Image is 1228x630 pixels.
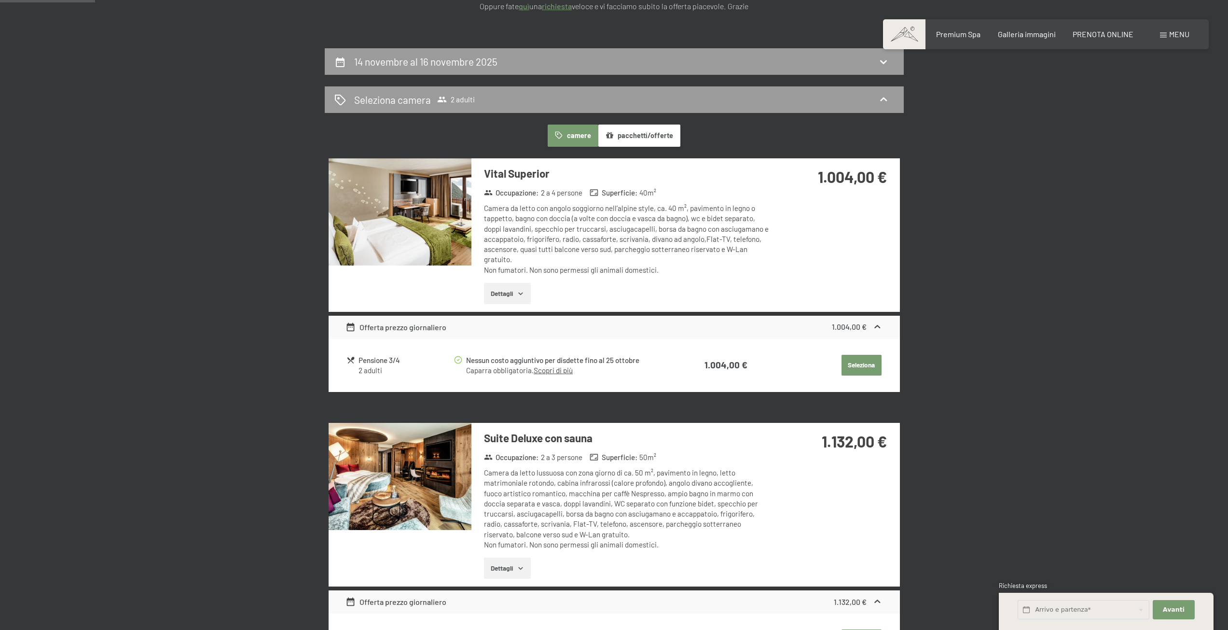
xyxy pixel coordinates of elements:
div: 2 adulti [359,365,453,376]
img: mss_renderimg.php [329,423,471,530]
a: richiesta [542,1,572,11]
div: Caparra obbligatoria. [466,365,667,376]
div: Offerta prezzo giornaliero [345,322,446,333]
img: mss_renderimg.php [329,158,471,266]
div: Camera da letto lussuosa con zona giorno di ca. 50 m², pavimento in legno, letto matrimoniale rot... [484,468,771,550]
a: Galleria immagini [998,29,1056,39]
button: Dettagli [484,283,531,304]
div: Offerta prezzo giornaliero [345,596,446,608]
h3: Vital Superior [484,166,771,181]
h2: Seleziona camera [354,93,431,107]
h3: Suite Deluxe con sauna [484,431,771,446]
a: quì [519,1,529,11]
button: Dettagli [484,558,531,579]
strong: Superficie : [590,188,637,198]
span: 2 a 3 persone [541,452,582,462]
strong: Occupazione : [484,188,539,198]
span: 40 m² [639,188,656,198]
button: Seleziona [842,355,882,376]
strong: Occupazione : [484,452,539,462]
div: Offerta prezzo giornaliero1.132,00 € [329,590,900,614]
strong: 1.132,00 € [834,597,867,606]
a: PRENOTA ONLINE [1073,29,1133,39]
span: Richiesta express [999,582,1047,589]
span: 2 a 4 persone [541,188,582,198]
strong: 1.004,00 € [832,322,867,331]
strong: 1.004,00 € [818,168,887,186]
strong: Superficie : [590,452,637,462]
button: pacchetti/offerte [598,125,680,147]
span: 50 m² [639,452,656,462]
a: Scopri di più [534,366,573,375]
span: Menu [1169,29,1189,39]
a: Premium Spa [936,29,980,39]
div: Camera da letto con angolo soggiorno nell’alpine style, ca. 40 m², pavimento in legno o tappetto,... [484,203,771,275]
span: Avanti [1163,605,1185,614]
strong: 1.004,00 € [704,359,747,370]
span: 2 adulti [437,95,475,104]
div: Nessun costo aggiuntivo per disdette fino al 25 ottobre [466,355,667,366]
h2: 14 novembre al 16 novembre 2025 [354,56,497,68]
button: camere [548,125,598,147]
div: Offerta prezzo giornaliero1.004,00 € [329,316,900,339]
strong: 1.132,00 € [822,432,887,450]
button: Avanti [1153,600,1194,620]
div: Pensione 3/4 [359,355,453,366]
